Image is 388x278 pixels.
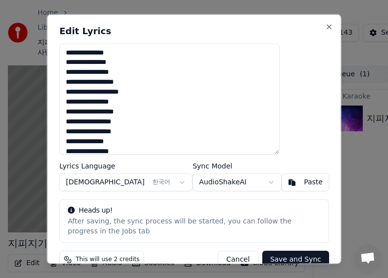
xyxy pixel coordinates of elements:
label: Sync Model [193,162,282,169]
span: This will use 2 credits [76,255,140,263]
label: Lyrics Language [59,162,193,169]
button: Paste [282,173,329,191]
h2: Edit Lyrics [59,26,329,35]
div: After saving, the sync process will be started, you can follow the progress in the Jobs tab [68,216,321,236]
button: Cancel [218,250,258,268]
button: Save and Sync [262,250,329,268]
div: Paste [304,177,323,187]
div: Heads up! [68,205,321,215]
